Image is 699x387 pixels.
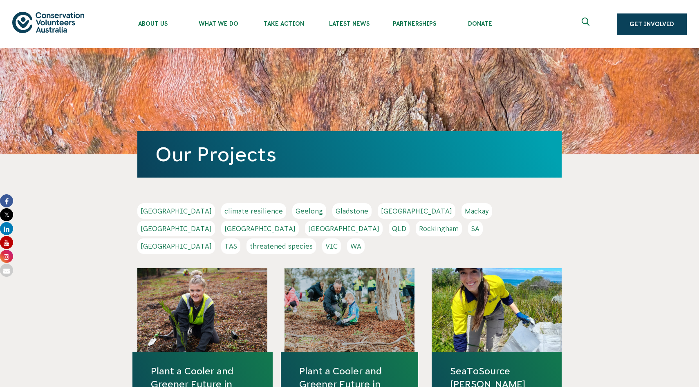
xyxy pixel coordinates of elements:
a: [GEOGRAPHIC_DATA] [137,238,215,254]
a: TAS [221,238,240,254]
a: threatened species [246,238,316,254]
a: WA [347,238,365,254]
a: Rockingham [416,221,462,236]
a: [GEOGRAPHIC_DATA] [305,221,383,236]
a: QLD [389,221,410,236]
span: What We Do [186,20,251,27]
span: Donate [447,20,513,27]
a: [GEOGRAPHIC_DATA] [137,203,215,219]
a: [GEOGRAPHIC_DATA] [221,221,299,236]
img: logo.svg [12,12,84,33]
span: Latest News [316,20,382,27]
button: Expand search box Close search box [577,14,596,34]
span: Take Action [251,20,316,27]
a: Gladstone [332,203,372,219]
a: climate resilience [221,203,286,219]
span: Expand search box [582,18,592,31]
a: Mackay [462,203,492,219]
a: VIC [322,238,341,254]
a: Get Involved [617,13,687,35]
span: Partnerships [382,20,447,27]
a: SA [468,221,483,236]
a: [GEOGRAPHIC_DATA] [378,203,455,219]
span: About Us [120,20,186,27]
a: Our Projects [155,143,276,165]
a: [GEOGRAPHIC_DATA] [137,221,215,236]
a: Geelong [292,203,326,219]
